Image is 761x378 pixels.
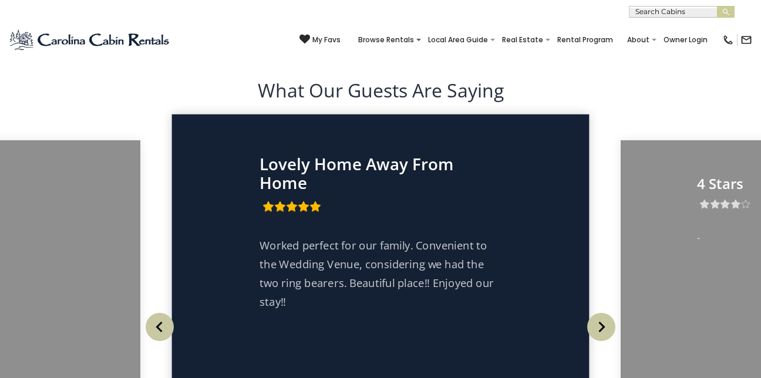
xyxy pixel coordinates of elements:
[740,34,752,46] img: mail-regular-black.png
[658,32,713,48] a: Owner Login
[587,313,615,341] img: arrow
[422,32,494,48] a: Local Area Guide
[496,32,549,48] a: Real Estate
[722,34,734,46] img: phone-regular-black.png
[582,301,621,353] button: Next
[299,34,341,46] a: My Favs
[312,35,341,45] span: My Favs
[621,32,655,48] a: About
[140,301,179,353] button: Previous
[352,32,420,48] a: Browse Rentals
[146,313,174,341] img: arrow
[9,28,171,52] img: Blue-2.png
[260,235,501,311] p: Worked perfect for our family. Convenient to the Wedding Venue, considering we had the two ring b...
[29,77,732,104] h2: What Our Guests Are Saying
[551,32,619,48] a: Rental Program
[260,154,501,192] p: Lovely Home Away From Home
